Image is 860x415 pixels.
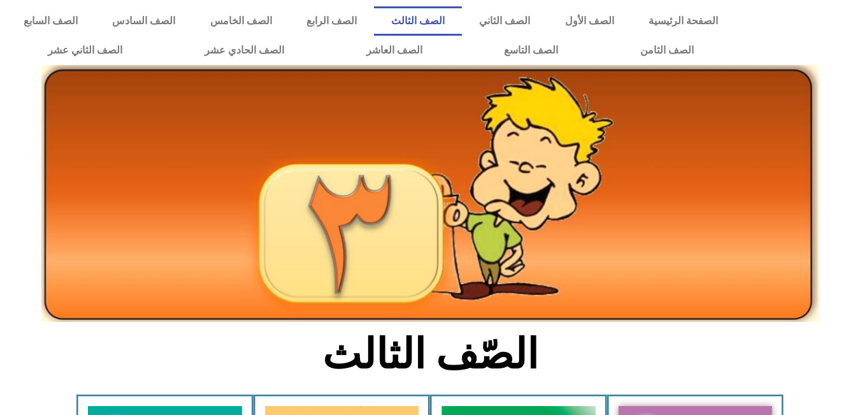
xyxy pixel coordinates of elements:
a: الصف الثالث [374,6,462,36]
a: الصف التاسع [463,36,599,65]
a: الصف الثامن [599,36,735,65]
a: الصف الأول [547,6,631,36]
a: الصف الرابع [289,6,374,36]
h2: الصّف الثالث [220,330,641,379]
a: الصف الحادي عشر [163,36,325,65]
a: الصف السابع [6,6,95,36]
a: الصف الثاني عشر [6,36,163,65]
a: الصف الخامس [193,6,289,36]
a: الصف العاشر [325,36,463,65]
a: الصف الثاني [462,6,547,36]
a: الصف السادس [95,6,192,36]
a: الصفحة الرئيسية [631,6,735,36]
